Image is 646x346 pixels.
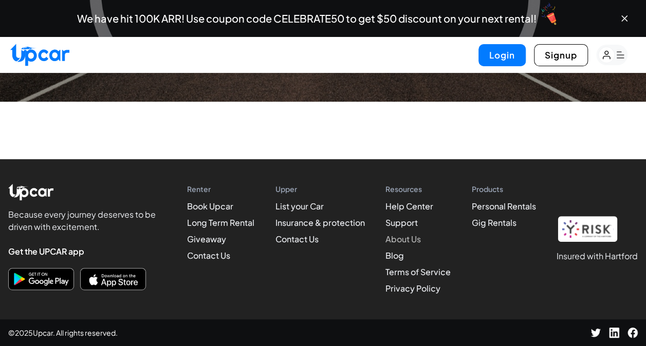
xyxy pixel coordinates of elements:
a: Contact Us [275,234,319,244]
h4: Renter [187,184,254,194]
a: List your Car [275,201,324,212]
a: Contact Us [187,250,230,261]
p: Because every journey deserves to be driven with excitement. [8,208,162,233]
a: Insurance & protection [275,217,365,228]
button: Login [478,44,526,66]
h4: Resources [385,184,451,194]
a: Support [385,217,418,228]
a: Long Term Rental [187,217,254,228]
img: Download on the App Store [83,271,143,287]
a: Download on the App Store [80,268,146,290]
a: Privacy Policy [385,283,440,294]
a: Terms of Service [385,266,451,277]
img: Twitter [590,328,601,338]
a: Giveaway [187,234,226,244]
span: © 2025 Upcar. All rights reserved. [8,328,118,338]
img: Upcar Logo [10,44,69,66]
a: Gig Rentals [472,217,516,228]
img: Upcar Logo [8,184,53,200]
h4: Products [472,184,536,194]
a: Download on Google Play [8,268,74,290]
img: LinkedIn [609,328,619,338]
h4: Get the UPCAR app [8,245,162,258]
a: Help Center [385,201,433,212]
a: Blog [385,250,404,261]
a: Book Upcar [187,201,233,212]
button: Close banner [619,13,630,24]
img: Facebook [627,328,638,338]
h4: Upper [275,184,365,194]
a: About Us [385,234,421,244]
a: Personal Rentals [472,201,536,212]
img: Get it on Google Play [11,271,71,287]
span: We have hit 100K ARR! Use coupon code CELEBRATE50 to get $50 discount on your next rental! [77,13,537,24]
button: Signup [534,44,588,66]
h1: Insured with Hartford [557,250,638,262]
